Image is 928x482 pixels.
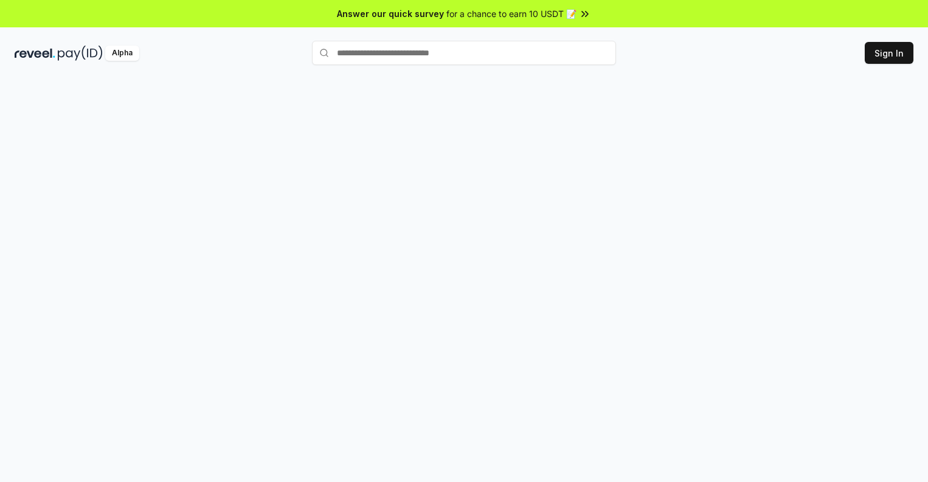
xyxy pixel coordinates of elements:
[105,46,139,61] div: Alpha
[58,46,103,61] img: pay_id
[15,46,55,61] img: reveel_dark
[865,42,913,64] button: Sign In
[446,7,577,20] span: for a chance to earn 10 USDT 📝
[337,7,444,20] span: Answer our quick survey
